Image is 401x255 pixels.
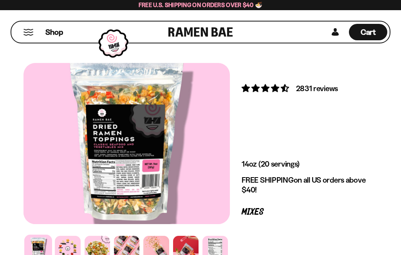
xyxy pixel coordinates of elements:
button: Mobile Menu Trigger [23,29,34,36]
span: Free U.S. Shipping on Orders over $40 🍜 [139,1,263,9]
strong: FREE SHIPPING [242,175,293,185]
span: Shop [45,27,63,38]
p: Mixes [242,208,366,216]
span: Cart [361,27,376,37]
span: 2831 reviews [296,84,338,93]
span: 4.68 stars [242,83,291,93]
p: on all US orders above $40! [242,175,366,195]
a: Shop [45,24,63,40]
div: Cart [349,22,387,43]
